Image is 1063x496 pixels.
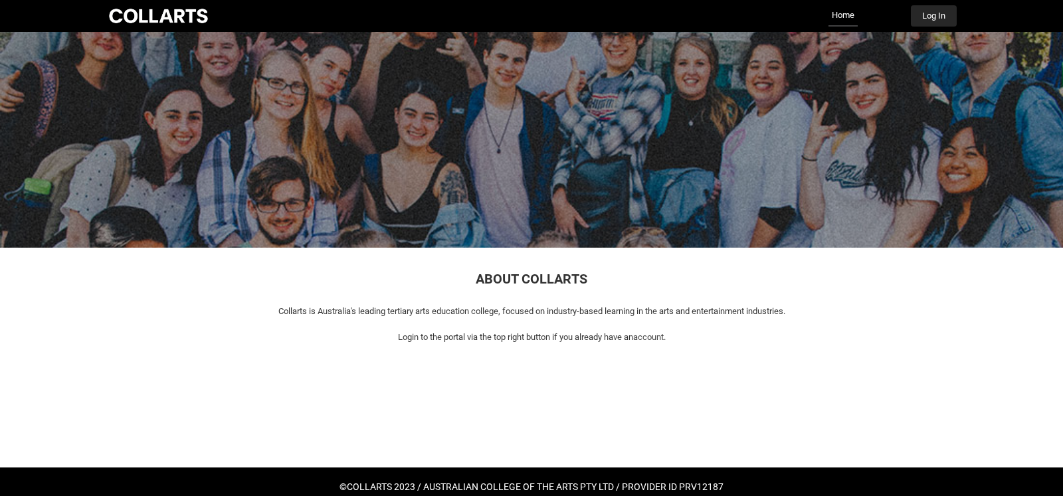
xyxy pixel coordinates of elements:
a: Home [828,5,858,27]
span: account. [633,332,666,342]
p: Collarts is Australia's leading tertiary arts education college, focused on industry-based learni... [114,305,949,318]
p: Login to the portal via the top right button if you already have an [114,331,949,344]
span: ABOUT COLLARTS [476,271,587,287]
button: Log In [911,5,957,27]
